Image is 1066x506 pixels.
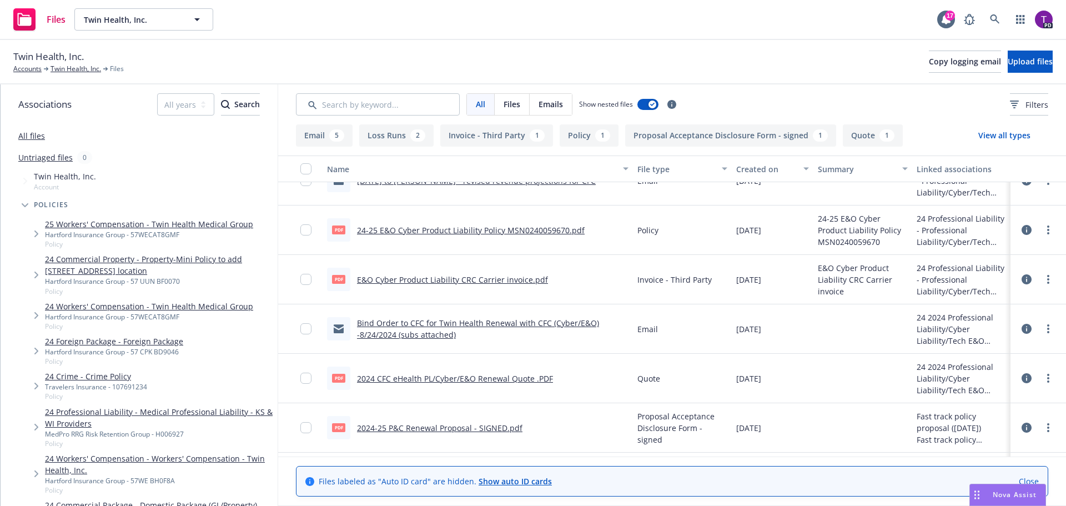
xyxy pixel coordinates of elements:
[45,485,273,495] span: Policy
[637,323,658,335] span: Email
[18,97,72,112] span: Associations
[45,370,147,382] a: 24 Crime - Crime Policy
[993,490,1037,499] span: Nova Assist
[736,323,761,335] span: [DATE]
[45,382,147,392] div: Travelers Insurance - 107691234
[359,124,434,147] button: Loss Runs
[45,335,183,347] a: 24 Foreign Package - Foreign Package
[45,253,273,277] a: 24 Commercial Property - Property-Mini Policy to add [STREET_ADDRESS] location
[45,277,273,286] div: Hartford Insurance Group - 57 UUN BF0070
[476,98,485,110] span: All
[1042,223,1055,237] a: more
[357,176,596,186] a: [DATE] to [PERSON_NAME] - revised revenue projections for CFC
[736,373,761,384] span: [DATE]
[221,94,260,115] div: Search
[1019,475,1039,487] a: Close
[357,225,585,236] a: 24-25 E&O Cyber Product Liability Policy MSN0240059670.pdf
[595,129,610,142] div: 1
[1042,372,1055,385] a: more
[1009,8,1032,31] a: Switch app
[440,124,553,147] button: Invoice - Third Party
[970,484,984,505] div: Drag to move
[45,392,147,401] span: Policy
[917,434,1006,445] div: Fast track policy proposal ([DATE])
[332,275,345,283] span: pdf
[77,151,92,164] div: 0
[51,64,101,74] a: Twin Health, Inc.
[818,163,895,175] div: Summary
[917,213,1006,248] div: 24 Professional Liability - Professional Liability/Cyber/Tech E&O
[18,152,73,163] a: Untriaged files
[504,98,520,110] span: Files
[18,131,45,141] a: All files
[329,129,344,142] div: 5
[296,124,353,147] button: Email
[300,422,311,433] input: Toggle Row Selected
[736,224,761,236] span: [DATE]
[74,8,213,31] button: Twin Health, Inc.
[1042,421,1055,434] a: more
[323,156,633,182] button: Name
[539,98,563,110] span: Emails
[637,410,727,445] span: Proposal Acceptance Disclosure Form - signed
[45,439,273,448] span: Policy
[637,373,660,384] span: Quote
[917,361,1006,396] div: 24 2024 Professional Liability/Cyber Liability/Tech E&O
[818,262,907,297] span: E&O Cyber Product Liability CRC Carrier invoice
[813,156,912,182] button: Summary
[633,156,731,182] button: File type
[45,312,253,322] div: Hartford Insurance Group - 57WECAT8GMF
[300,224,311,236] input: Toggle Row Selected
[1042,273,1055,286] a: more
[1008,51,1053,73] button: Upload files
[357,373,553,384] a: 2024 CFC eHealth PL/Cyber/E&O Renewal Quote .PDF
[45,300,253,312] a: 24 Workers' Compensation - Twin Health Medical Group
[45,218,253,230] a: 25 Workers' Compensation - Twin Health Medical Group
[110,64,124,74] span: Files
[961,124,1048,147] button: View all types
[410,129,425,142] div: 2
[45,357,183,366] span: Policy
[300,323,311,334] input: Toggle Row Selected
[47,15,66,24] span: Files
[45,429,273,439] div: MedPro RRG Risk Retention Group - H006927
[45,239,253,249] span: Policy
[357,274,548,285] a: E&O Cyber Product Liability CRC Carrier invoice.pdf
[45,230,253,239] div: Hartford Insurance Group - 57WECAT8GMF
[637,274,712,285] span: Invoice - Third Party
[13,49,84,64] span: Twin Health, Inc.
[843,124,903,147] button: Quote
[917,410,1006,434] div: Fast track policy proposal ([DATE])
[929,56,1001,67] span: Copy logging email
[912,156,1010,182] button: Linked associations
[530,129,545,142] div: 1
[357,318,599,340] a: Bind Order to CFC for Twin Health Renewal with CFC (Cyber/E&O) -8/24/2024 (subs attached)
[958,8,980,31] a: Report a Bug
[818,213,907,248] span: 24-25 E&O Cyber Product Liability Policy MSN0240059670
[929,51,1001,73] button: Copy logging email
[637,163,715,175] div: File type
[917,163,1006,175] div: Linked associations
[45,453,273,476] a: 24 Workers' Compensation - Workers' Compensation - Twin Health, Inc.
[332,374,345,382] span: PDF
[34,182,96,192] span: Account
[300,163,311,174] input: Select all
[9,4,70,35] a: Files
[319,475,552,487] span: Files labeled as "Auto ID card" are hidden.
[45,287,273,296] span: Policy
[1008,56,1053,67] span: Upload files
[969,484,1046,506] button: Nova Assist
[45,476,273,485] div: Hartford Insurance Group - 57WE BH0F8A
[879,129,894,142] div: 1
[736,163,797,175] div: Created on
[732,156,814,182] button: Created on
[332,423,345,432] span: pdf
[296,93,460,116] input: Search by keyword...
[45,322,253,331] span: Policy
[736,422,761,434] span: [DATE]
[917,312,1006,347] div: 24 2024 Professional Liability/Cyber Liability/Tech E&O
[945,11,955,21] div: 17
[332,226,345,234] span: pdf
[221,100,230,109] svg: Search
[736,274,761,285] span: [DATE]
